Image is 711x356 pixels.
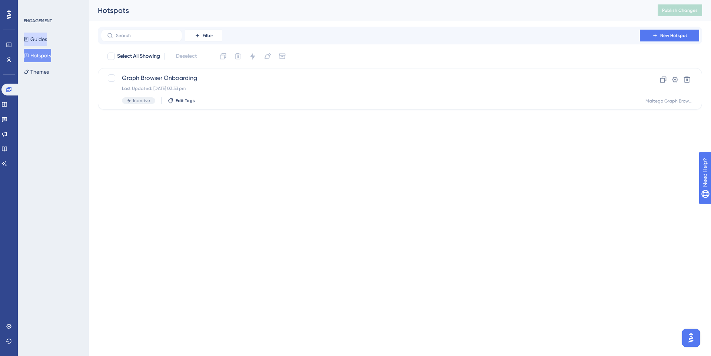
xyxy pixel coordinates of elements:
span: Inactive [133,98,150,104]
button: Filter [185,30,222,41]
div: Hotspots [98,5,639,16]
button: New Hotspot [640,30,699,41]
button: Deselect [169,50,203,63]
span: Publish Changes [662,7,698,13]
span: Deselect [176,52,197,61]
button: Guides [24,33,47,46]
span: New Hotspot [660,33,687,38]
span: Select All Showing [117,52,160,61]
button: Edit Tags [167,98,195,104]
button: Publish Changes [658,4,702,16]
div: Last Updated: [DATE] 03:33 pm [122,85,619,91]
button: Hotspots [24,49,51,62]
span: Filter [203,33,213,38]
button: Themes [24,65,49,78]
span: Graph Browser Onboarding [122,74,619,83]
div: Maltego Graph Browser [645,98,693,104]
span: Edit Tags [176,98,195,104]
input: Search [116,33,176,38]
div: ENGAGEMENT [24,18,52,24]
span: Need Help? [17,2,46,11]
iframe: UserGuiding AI Assistant Launcher [680,327,702,349]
